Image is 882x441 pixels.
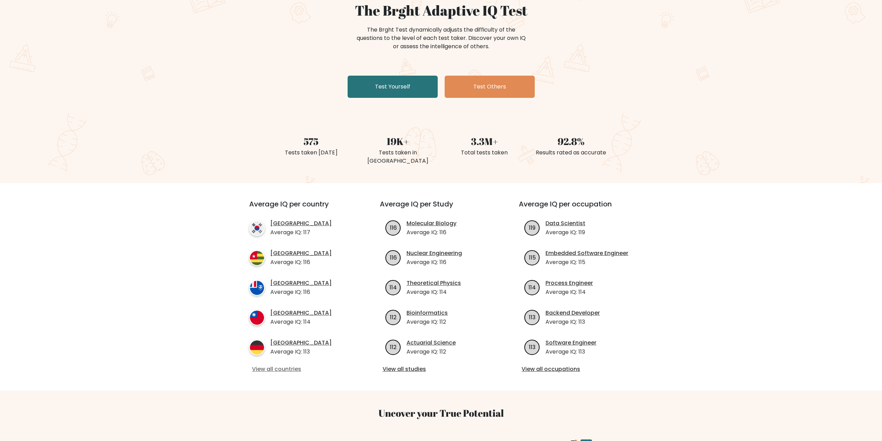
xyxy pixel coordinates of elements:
[529,253,536,261] text: 115
[407,279,461,287] a: Theoretical Physics
[390,283,397,291] text: 114
[217,407,666,419] h3: Uncover your True Potential
[407,339,456,347] a: Actuarial Science
[270,219,332,228] a: [GEOGRAPHIC_DATA]
[380,200,502,217] h3: Average IQ per Study
[545,339,596,347] a: Software Engineer
[249,340,265,355] img: country
[529,343,535,351] text: 113
[383,365,499,373] a: View all studies
[270,258,332,266] p: Average IQ: 116
[407,318,448,326] p: Average IQ: 112
[532,134,610,149] div: 92.8%
[249,310,265,325] img: country
[270,339,332,347] a: [GEOGRAPHIC_DATA]
[272,149,350,157] div: Tests taken [DATE]
[390,253,397,261] text: 116
[529,283,536,291] text: 114
[545,258,628,266] p: Average IQ: 115
[529,223,535,231] text: 119
[407,258,462,266] p: Average IQ: 116
[272,134,350,149] div: 575
[252,365,352,373] a: View all countries
[545,288,593,296] p: Average IQ: 114
[407,288,461,296] p: Average IQ: 114
[545,348,596,356] p: Average IQ: 113
[390,343,396,351] text: 112
[445,149,524,157] div: Total tests taken
[359,149,437,165] div: Tests taken in [GEOGRAPHIC_DATA]
[270,288,332,296] p: Average IQ: 116
[407,219,456,228] a: Molecular Biology
[270,309,332,317] a: [GEOGRAPHIC_DATA]
[445,134,524,149] div: 3.3M+
[407,309,448,317] a: Bioinformatics
[270,279,332,287] a: [GEOGRAPHIC_DATA]
[545,219,585,228] a: Data Scientist
[545,249,628,257] a: Embedded Software Engineer
[522,365,638,373] a: View all occupations
[545,228,585,237] p: Average IQ: 119
[249,280,265,296] img: country
[529,313,535,321] text: 113
[249,220,265,236] img: country
[545,318,600,326] p: Average IQ: 113
[270,348,332,356] p: Average IQ: 113
[359,134,437,149] div: 19K+
[270,249,332,257] a: [GEOGRAPHIC_DATA]
[407,249,462,257] a: Nuclear Engineering
[390,223,397,231] text: 116
[249,200,355,217] h3: Average IQ per country
[545,279,593,287] a: Process Engineer
[545,309,600,317] a: Backend Developer
[407,348,456,356] p: Average IQ: 112
[272,2,610,19] h1: The Brght Adaptive IQ Test
[348,76,438,98] a: Test Yourself
[445,76,535,98] a: Test Others
[249,250,265,266] img: country
[407,228,456,237] p: Average IQ: 116
[519,200,641,217] h3: Average IQ per occupation
[532,149,610,157] div: Results rated as accurate
[355,26,528,51] div: The Brght Test dynamically adjusts the difficulty of the questions to the level of each test take...
[390,313,396,321] text: 112
[270,228,332,237] p: Average IQ: 117
[270,318,332,326] p: Average IQ: 114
